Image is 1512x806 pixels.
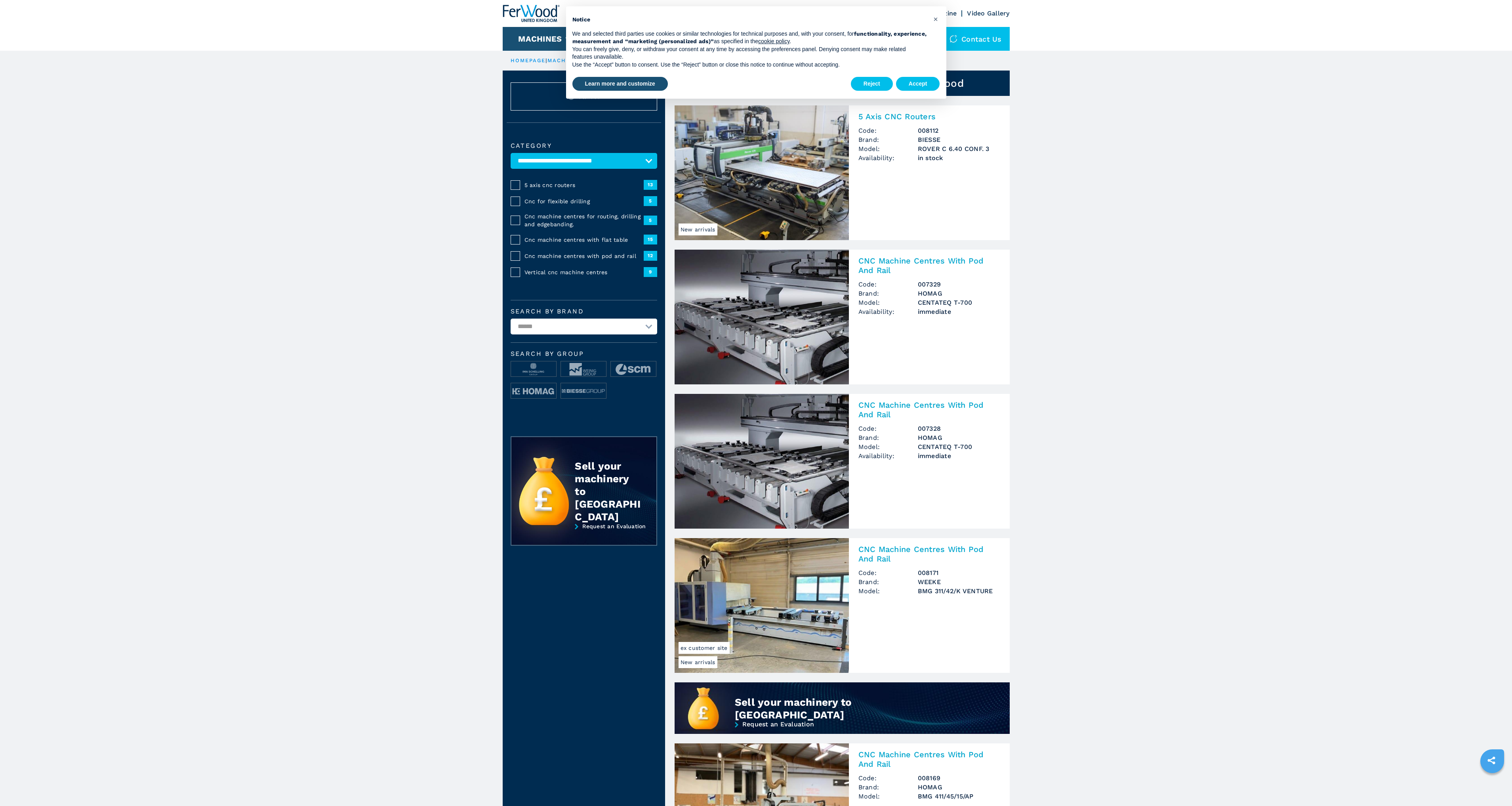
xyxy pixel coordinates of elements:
span: Model: [858,792,918,801]
a: HOMEPAGE [511,57,546,63]
a: CNC Machine Centres With Pod And Rail HOMAG CENTATEQ T-700CNC Machine Centres With Pod And RailCo... [675,250,1010,384]
span: Model: [858,298,918,307]
span: 5 [644,196,657,206]
div: Sell your machinery to [GEOGRAPHIC_DATA] [575,460,641,523]
span: Model: [858,144,918,153]
span: Search by group [511,351,657,357]
h3: CENTATEQ T-700 [918,442,1000,451]
strong: functionality, experience, measurement and “marketing (personalized ads)” [572,31,927,45]
h3: ROVER C 6.40 CONF. 3 [918,144,1000,153]
img: CNC Machine Centres With Pod And Rail HOMAG CENTATEQ T-700 [675,250,849,384]
img: image [511,383,556,399]
span: Code: [858,568,918,577]
label: Category [511,143,657,149]
h3: 007329 [918,280,1000,289]
h2: CNC Machine Centres With Pod And Rail [858,256,1000,275]
span: Model: [858,586,918,596]
span: Brand: [858,135,918,144]
label: Search by brand [511,308,657,315]
span: immediate [918,307,1000,316]
a: CNC Machine Centres With Pod And Rail WEEKE BMG 311/42/K VENTURENew arrivalsex customer siteCNC M... [675,538,1010,673]
span: | [545,57,547,63]
button: Accept [896,77,940,91]
a: machines [547,57,582,63]
span: Code: [858,424,918,433]
button: ResetCancel [511,82,657,111]
span: 5 [644,216,657,225]
img: Contact us [950,35,957,43]
span: Cnc machine centres with pod and rail [524,252,644,260]
h2: CNC Machine Centres With Pod And Rail [858,750,1000,769]
span: Brand: [858,783,918,792]
h3: WEEKE [918,577,1000,586]
span: 5 axis cnc routers [524,181,644,189]
span: New arrivals [679,223,717,235]
div: Contact us [942,27,1010,51]
span: in stock [918,153,1000,162]
span: ex customer site [679,642,730,654]
a: 5 Axis CNC Routers BIESSE ROVER C 6.40 CONF. 3New arrivals5 Axis CNC RoutersCode:008112Brand:BIES... [675,105,1010,240]
img: image [561,383,606,399]
h3: BMG 411/45/15/AP [918,792,1000,801]
div: Sell your machinery to [GEOGRAPHIC_DATA] [735,696,955,721]
h3: CENTATEQ T-700 [918,298,1000,307]
h2: 5 Axis CNC Routers [858,112,1000,121]
iframe: Chat [1478,770,1506,800]
span: Vertical cnc machine centres [524,268,644,276]
a: Request an Evaluation [511,523,657,552]
button: Close this notice [930,13,942,25]
span: Code: [858,774,918,783]
img: CNC Machine Centres With Pod And Rail WEEKE BMG 311/42/K VENTURE [675,538,849,673]
span: Cnc machine centres with flat table [524,236,644,244]
button: Reject [851,77,893,91]
button: Learn more and customize [572,77,668,91]
p: We and selected third parties use cookies or similar technologies for technical purposes and, wit... [572,30,927,46]
h3: BIESSE [918,135,1000,144]
h3: 007328 [918,424,1000,433]
span: Brand: [858,577,918,586]
img: 5 Axis CNC Routers BIESSE ROVER C 6.40 CONF. 3 [675,105,849,240]
p: Use the “Accept” button to consent. Use the “Reject” button or close this notice to continue with... [572,61,927,69]
span: 15 [644,235,657,244]
a: cookie policy [758,38,789,44]
span: 12 [644,251,657,260]
span: Availability: [858,451,918,460]
span: Brand: [858,289,918,298]
h2: Notice [572,16,927,24]
span: × [933,14,938,24]
span: Cnc machine centres for routing, drilling and edgebanding. [524,212,644,228]
a: sharethis [1481,751,1501,770]
span: Brand: [858,433,918,442]
img: CNC Machine Centres With Pod And Rail HOMAG CENTATEQ T-700 [675,394,849,529]
a: Video Gallery [967,10,1009,17]
img: image [561,361,606,377]
h3: HOMAG [918,433,1000,442]
span: Model: [858,442,918,451]
span: Availability: [858,307,918,316]
img: Ferwood [503,5,560,22]
span: Code: [858,280,918,289]
span: Availability: [858,153,918,162]
h3: HOMAG [918,289,1000,298]
img: image [611,361,656,377]
h3: HOMAG [918,783,1000,792]
h3: 008169 [918,774,1000,783]
h3: BMG 311/42/K VENTURE [918,586,1000,596]
a: CNC Machine Centres With Pod And Rail HOMAG CENTATEQ T-700CNC Machine Centres With Pod And RailCo... [675,394,1010,529]
button: Machines [518,34,562,44]
p: You can freely give, deny, or withdraw your consent at any time by accessing the preferences pane... [572,46,927,61]
span: Code: [858,126,918,135]
h3: 008171 [918,568,1000,577]
span: New arrivals [679,656,717,668]
img: image [511,361,556,377]
span: Cnc for flexible drilling [524,197,644,205]
h2: CNC Machine Centres With Pod And Rail [858,544,1000,563]
h3: 008112 [918,126,1000,135]
h2: CNC Machine Centres With Pod And Rail [858,400,1000,419]
a: Request an Evaluation [675,721,1010,748]
span: 13 [644,180,657,189]
span: 9 [644,267,657,277]
span: immediate [918,451,1000,460]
